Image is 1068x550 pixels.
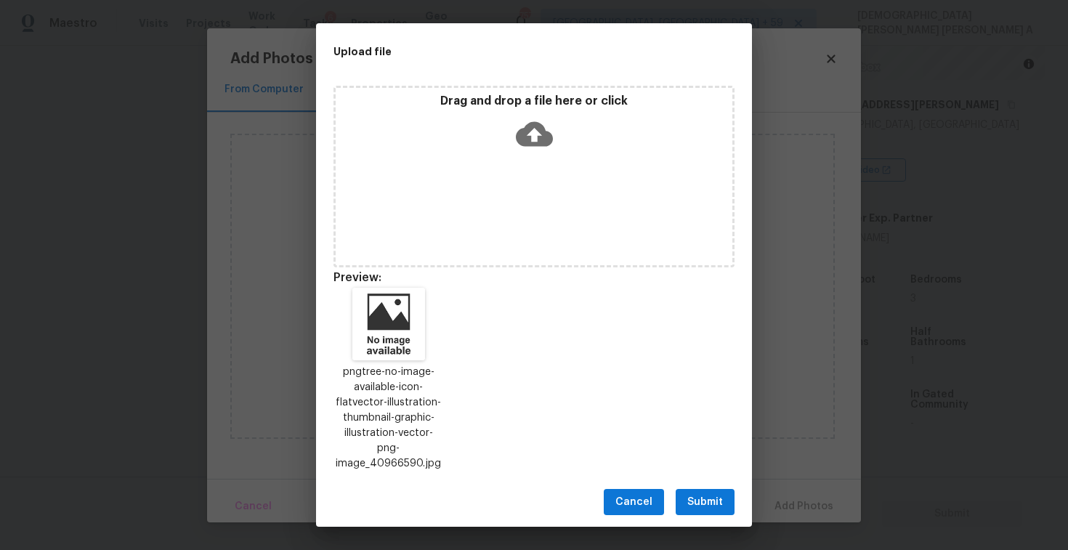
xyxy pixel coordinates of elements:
[687,493,723,511] span: Submit
[333,44,669,60] h2: Upload file
[336,94,732,109] p: Drag and drop a file here or click
[333,365,444,472] p: pngtree-no-image-available-icon-flatvector-illustration-thumbnail-graphic-illustration-vector-png...
[676,489,735,516] button: Submit
[604,489,664,516] button: Cancel
[615,493,652,511] span: Cancel
[352,288,425,360] img: 2Q==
